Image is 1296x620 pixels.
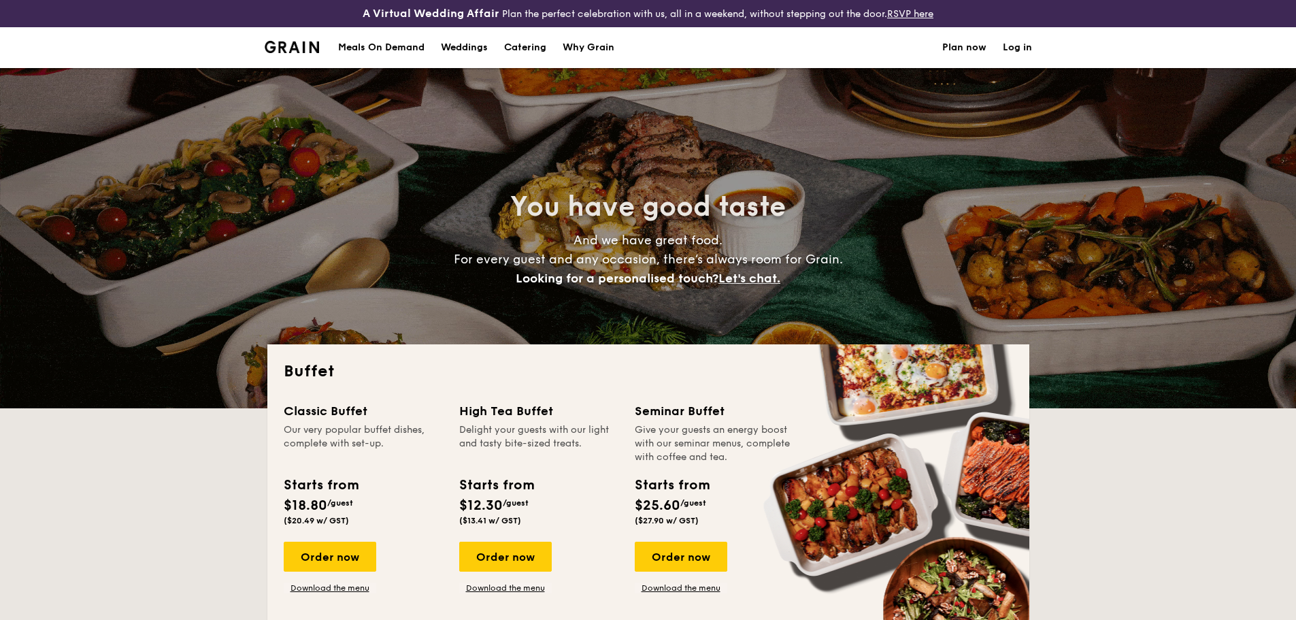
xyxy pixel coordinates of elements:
span: /guest [503,498,529,508]
span: /guest [680,498,706,508]
div: Why Grain [563,27,614,68]
a: Weddings [433,27,496,68]
div: Give your guests an energy boost with our seminar menus, complete with coffee and tea. [635,423,794,464]
span: /guest [327,498,353,508]
div: Seminar Buffet [635,402,794,421]
div: Delight your guests with our light and tasty bite-sized treats. [459,423,618,464]
div: Classic Buffet [284,402,443,421]
a: Meals On Demand [330,27,433,68]
span: $18.80 [284,497,327,514]
div: Starts from [284,475,358,495]
a: Catering [496,27,554,68]
div: Order now [635,542,727,572]
a: Log in [1003,27,1032,68]
div: Meals On Demand [338,27,425,68]
span: ($13.41 w/ GST) [459,516,521,525]
a: RSVP here [887,8,933,20]
h4: A Virtual Wedding Affair [363,5,499,22]
a: Download the menu [635,583,727,593]
div: Starts from [459,475,533,495]
span: ($27.90 w/ GST) [635,516,699,525]
img: Grain [265,41,320,53]
span: $12.30 [459,497,503,514]
a: Why Grain [554,27,622,68]
h2: Buffet [284,361,1013,382]
span: And we have great food. For every guest and any occasion, there’s always room for Grain. [454,233,843,286]
a: Plan now [942,27,986,68]
div: Order now [459,542,552,572]
a: Logotype [265,41,320,53]
div: Our very popular buffet dishes, complete with set-up. [284,423,443,464]
div: High Tea Buffet [459,402,618,421]
h1: Catering [504,27,546,68]
div: Plan the perfect celebration with us, all in a weekend, without stepping out the door. [256,5,1040,22]
span: Let's chat. [718,271,780,286]
span: Looking for a personalised touch? [516,271,718,286]
span: $25.60 [635,497,680,514]
a: Download the menu [459,583,552,593]
div: Weddings [441,27,488,68]
a: Download the menu [284,583,376,593]
div: Order now [284,542,376,572]
span: ($20.49 w/ GST) [284,516,349,525]
div: Starts from [635,475,709,495]
span: You have good taste [510,191,786,223]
